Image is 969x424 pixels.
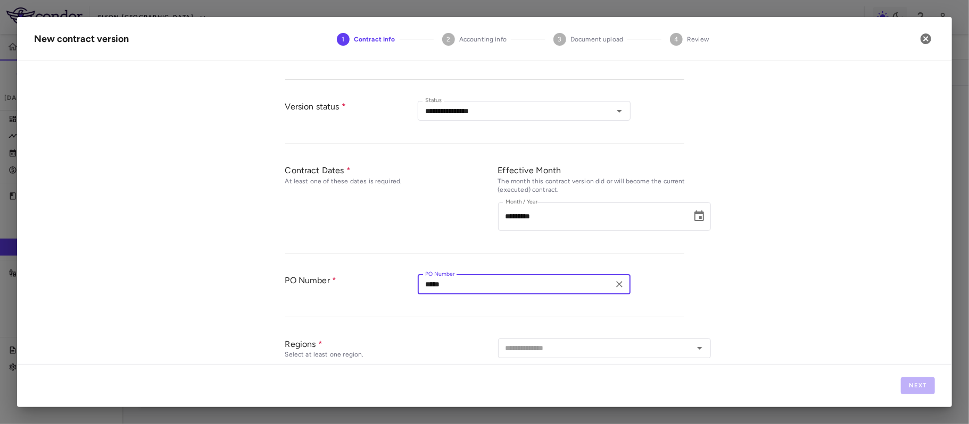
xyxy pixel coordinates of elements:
div: The month this contract version did or will become the current (executed) contract. [498,177,711,194]
div: Regions [285,338,498,350]
div: PO Number [285,275,418,306]
div: Select at least one region. [285,351,498,359]
div: At least one of these dates is required. [285,177,498,186]
div: New contract version [34,32,129,46]
div: Effective Month [498,165,711,176]
label: Status [425,96,442,105]
button: Contract info [328,20,404,58]
div: Version status [285,101,418,132]
button: Open [612,104,627,118]
label: PO Number [425,270,455,279]
button: Open [692,341,707,355]
div: Contract Dates [285,165,498,176]
text: 1 [342,36,344,43]
label: Month / Year [506,198,538,207]
span: Contract info [354,35,395,44]
button: Clear [612,277,627,292]
button: Choose date, selected date is Jun 29, 2024 [689,206,710,227]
